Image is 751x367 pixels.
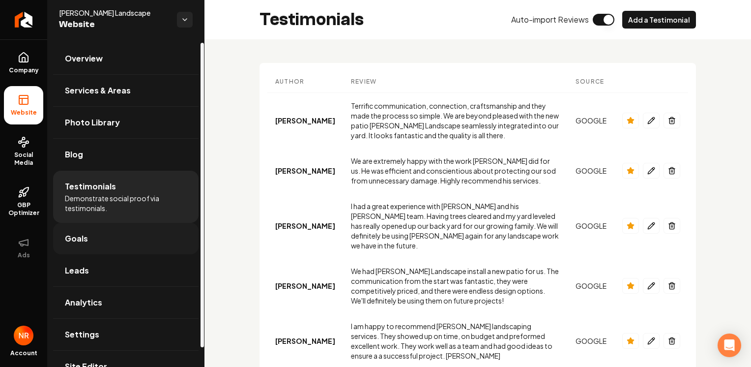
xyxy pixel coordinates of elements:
img: Nate Raddatz [14,326,33,345]
span: [PERSON_NAME] Landscape [59,8,169,18]
span: GBP Optimizer [4,201,43,217]
span: Demonstrate social proof via testimonials. [65,193,187,213]
div: GOOGLE [576,116,607,125]
button: Add a Testimonial [622,11,696,29]
div: GOOGLE [576,336,607,346]
button: Open user button [14,326,33,345]
span: Account [10,349,37,357]
span: Company [5,66,43,74]
button: Ads [4,229,43,267]
div: GOOGLE [576,221,607,231]
a: Photo Library [53,107,199,138]
th: Source [568,71,614,93]
div: [PERSON_NAME] [275,166,335,176]
a: Settings [53,319,199,350]
div: [PERSON_NAME] [275,116,335,125]
th: Author [267,71,343,93]
a: Leads [53,255,199,286]
span: Social Media [4,151,43,167]
span: Overview [65,53,103,64]
span: Website [7,109,41,117]
a: Social Media [4,128,43,175]
div: I had a great experience with [PERSON_NAME] and his [PERSON_NAME] team. Having trees cleared and ... [351,201,560,250]
span: Photo Library [65,117,120,128]
div: I am happy to recommend [PERSON_NAME] landscaping services. They showed up on time, on budget and... [351,321,560,361]
h2: Testimonials [260,10,364,30]
a: Analytics [53,287,199,318]
div: We are extremely happy with the work [PERSON_NAME] did for us. He was efficient and conscientious... [351,156,560,185]
a: Goals [53,223,199,254]
div: [PERSON_NAME] [275,281,335,291]
span: Goals [65,233,88,245]
div: We had [PERSON_NAME] Landscape install a new patio for us. The communication from the start was f... [351,266,560,306]
span: Settings [65,329,99,340]
div: Terrific communication, connection, craftsmanship and they made the process so simple. We are bey... [351,101,560,140]
div: [PERSON_NAME] [275,336,335,346]
div: [PERSON_NAME] [275,221,335,231]
span: Website [59,18,169,31]
img: Rebolt Logo [15,12,33,28]
span: Leads [65,265,89,276]
span: Blog [65,149,83,160]
div: GOOGLE [576,281,607,291]
span: Testimonials [65,181,116,192]
a: Services & Areas [53,75,199,106]
span: Ads [14,251,34,259]
div: GOOGLE [576,166,607,176]
a: GBP Optimizer [4,179,43,225]
a: Blog [53,139,199,170]
span: Services & Areas [65,85,131,96]
div: Open Intercom Messenger [718,334,741,357]
span: Auto-import Reviews [511,14,589,26]
span: Analytics [65,297,102,308]
th: Review [343,71,568,93]
a: Company [4,44,43,82]
a: Overview [53,43,199,74]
